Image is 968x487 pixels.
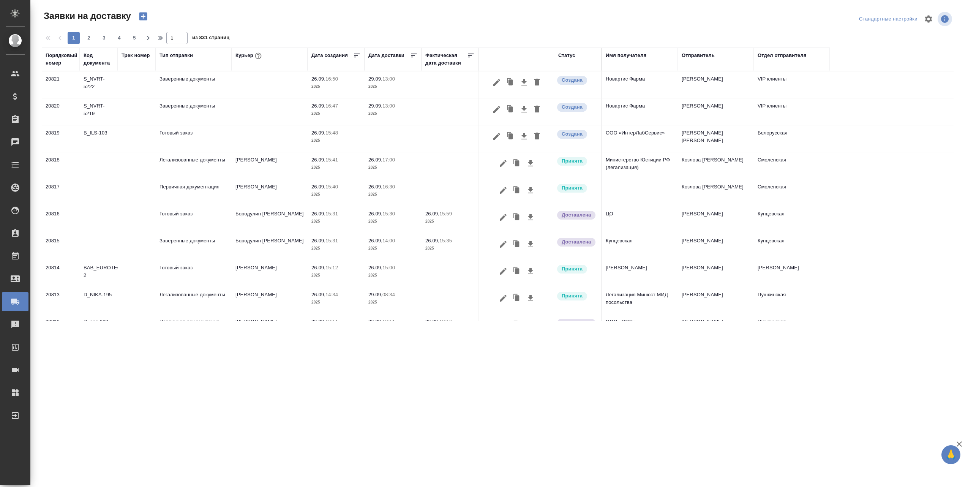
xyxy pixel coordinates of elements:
[857,13,919,25] div: split button
[425,319,439,324] p: 26.09,
[368,110,418,117] p: 2025
[558,52,575,59] div: Статус
[311,292,325,297] p: 26.09,
[678,287,754,314] td: [PERSON_NAME]
[524,264,537,278] button: Скачать
[754,98,830,125] td: VIP клиенты
[368,164,418,171] p: 2025
[368,103,382,109] p: 29.09,
[562,292,583,300] p: Принята
[156,125,232,152] td: Готовый заказ
[425,238,439,243] p: 26.09,
[325,319,338,324] p: 13:11
[311,299,361,306] p: 2025
[562,211,591,219] p: Доставлена
[325,211,338,217] p: 15:31
[311,211,325,217] p: 26.09,
[556,75,597,85] div: Новая заявка, еще не передана в работу
[232,287,308,314] td: [PERSON_NAME]
[490,75,503,90] button: Редактировать
[497,210,510,225] button: Редактировать
[156,206,232,233] td: Готовый заказ
[606,52,646,59] div: Имя получателя
[156,71,232,98] td: Заверенные документы
[122,52,150,59] div: Трек номер
[156,98,232,125] td: Заверенные документы
[944,447,957,463] span: 🙏
[503,102,518,117] button: Клонировать
[156,260,232,287] td: Готовый заказ
[382,157,395,163] p: 17:00
[382,292,395,297] p: 08:34
[382,238,395,243] p: 14:00
[113,34,125,42] span: 4
[754,152,830,179] td: Смоленская
[368,299,418,306] p: 2025
[754,71,830,98] td: VIP клиенты
[510,210,524,225] button: Клонировать
[602,233,678,260] td: Кунцевская
[98,34,110,42] span: 3
[425,52,467,67] div: Фактическая дата доставки
[602,206,678,233] td: ЦО
[232,233,308,260] td: Бородулин [PERSON_NAME]
[439,238,452,243] p: 15:35
[510,237,524,251] button: Клонировать
[556,183,597,193] div: Курьер назначен
[84,52,114,67] div: Код документа
[134,10,152,23] button: Создать
[754,314,830,341] td: Пушкинская
[524,210,537,225] button: Скачать
[556,237,597,247] div: Документы доставлены, фактическая дата доставки проставиться автоматически
[754,206,830,233] td: Кунцевская
[368,211,382,217] p: 26.09,
[325,292,338,297] p: 14:34
[232,152,308,179] td: [PERSON_NAME]
[382,211,395,217] p: 15:30
[490,129,503,144] button: Редактировать
[83,34,95,42] span: 2
[42,71,80,98] td: 20821
[518,129,531,144] button: Скачать
[678,179,754,206] td: Козлова [PERSON_NAME]
[938,12,954,26] span: Посмотреть информацию
[439,211,452,217] p: 15:59
[42,287,80,314] td: 20813
[311,238,325,243] p: 26.09,
[754,260,830,287] td: [PERSON_NAME]
[325,238,338,243] p: 15:31
[80,71,118,98] td: S_NVRT-5222
[556,102,597,112] div: Новая заявка, еще не передана в работу
[562,157,583,165] p: Принята
[562,238,591,246] p: Доставлена
[80,98,118,125] td: S_NVRT-5219
[311,137,361,144] p: 2025
[325,76,338,82] p: 16:50
[98,32,110,44] button: 3
[368,238,382,243] p: 26.09,
[42,98,80,125] td: 20820
[562,319,591,327] p: Доставлена
[232,179,308,206] td: [PERSON_NAME]
[311,110,361,117] p: 2025
[497,318,510,332] button: Редактировать
[497,291,510,305] button: Редактировать
[156,179,232,206] td: Первичная документация
[46,52,77,67] div: Порядковый номер
[510,183,524,198] button: Клонировать
[602,152,678,179] td: Министерство Юстиции РФ (легализация)
[602,287,678,314] td: Легализация Минюст МИД посольства
[368,52,404,59] div: Дата доставки
[311,52,348,59] div: Дата создания
[325,157,338,163] p: 15:41
[518,102,531,117] button: Скачать
[368,191,418,198] p: 2025
[531,129,543,144] button: Удалить
[556,156,597,166] div: Курьер назначен
[311,164,361,171] p: 2025
[156,233,232,260] td: Заверенные документы
[156,314,232,341] td: Первичная документация
[42,206,80,233] td: 20816
[556,318,597,328] div: Документы доставлены, фактическая дата доставки проставиться автоматически
[556,129,597,139] div: Новая заявка, еще не передана в работу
